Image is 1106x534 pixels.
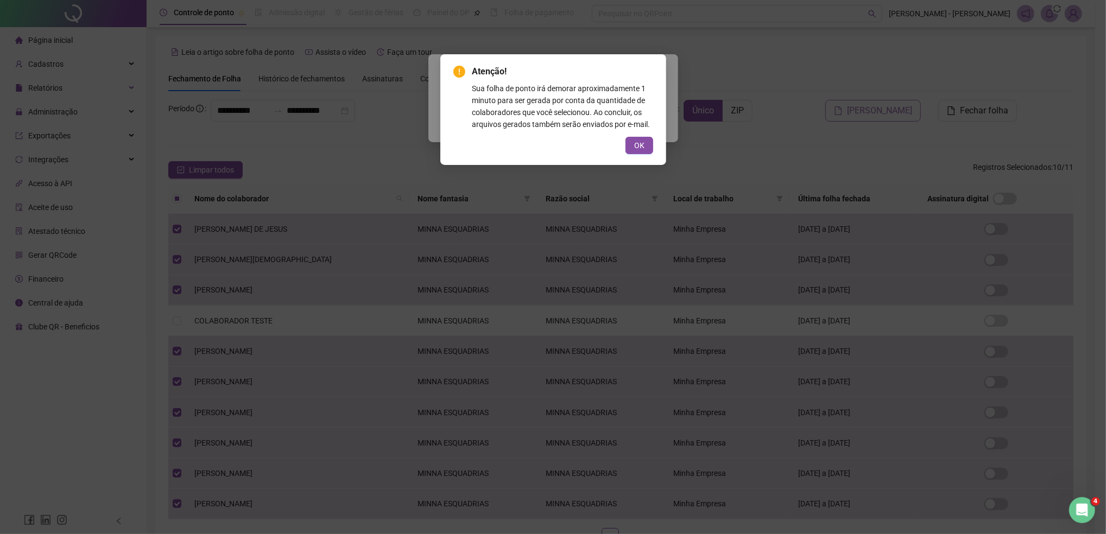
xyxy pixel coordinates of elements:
span: 4 [1091,497,1100,506]
button: OK [625,137,653,154]
span: exclamation-circle [453,66,465,78]
span: Atenção! [472,65,653,78]
div: Sua folha de ponto irá demorar aproximadamente 1 minuto para ser gerada por conta da quantidade d... [472,82,653,130]
iframe: Intercom live chat [1069,497,1095,523]
span: OK [634,139,644,151]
